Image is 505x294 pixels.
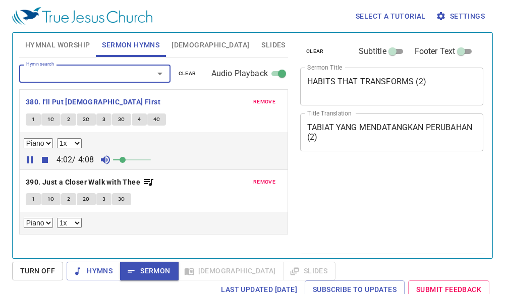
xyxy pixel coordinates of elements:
[247,96,282,108] button: remove
[32,195,35,204] span: 1
[253,178,275,187] span: remove
[359,45,386,57] span: Subtitle
[120,262,178,280] button: Sermon
[153,67,167,81] button: Open
[153,115,160,124] span: 4C
[67,195,70,204] span: 2
[77,193,96,205] button: 2C
[102,115,105,124] span: 3
[296,162,448,250] iframe: from-child
[300,45,330,57] button: clear
[61,193,76,205] button: 2
[47,115,54,124] span: 1C
[57,218,82,228] select: Playback Rate
[356,10,426,23] span: Select a tutorial
[24,218,53,228] select: Select Track
[20,265,55,277] span: Turn Off
[128,265,170,277] span: Sermon
[96,193,111,205] button: 3
[307,77,476,96] textarea: HABITS THAT TRANSFORMS (2)
[247,176,282,188] button: remove
[306,47,324,56] span: clear
[26,176,140,189] b: 390. Just a Closer Walk with Thee
[434,7,489,26] button: Settings
[24,138,53,148] select: Select Track
[179,69,196,78] span: clear
[173,68,202,80] button: clear
[61,113,76,126] button: 2
[41,113,61,126] button: 1C
[12,7,152,25] img: True Jesus Church
[147,113,166,126] button: 4C
[26,96,162,108] button: 380. I'll Put [DEMOGRAPHIC_DATA] First
[26,176,155,189] button: 390. Just a Closer Walk with Thee
[438,10,485,23] span: Settings
[253,97,275,106] span: remove
[102,195,105,204] span: 3
[112,113,131,126] button: 3C
[32,115,35,124] span: 1
[41,193,61,205] button: 1C
[138,115,141,124] span: 4
[83,195,90,204] span: 2C
[172,39,249,51] span: [DEMOGRAPHIC_DATA]
[112,193,131,205] button: 3C
[118,115,125,124] span: 3C
[77,113,96,126] button: 2C
[67,115,70,124] span: 2
[47,195,54,204] span: 1C
[102,39,159,51] span: Sermon Hymns
[26,193,41,205] button: 1
[352,7,430,26] button: Select a tutorial
[67,262,121,280] button: Hymns
[26,113,41,126] button: 1
[211,68,268,80] span: Audio Playback
[83,115,90,124] span: 2C
[75,265,113,277] span: Hymns
[57,138,82,148] select: Playback Rate
[307,123,476,142] textarea: TABIAT YANG MENDATANGKAN PERUBAHAN (2)
[12,262,63,280] button: Turn Off
[96,113,111,126] button: 3
[52,154,98,166] p: 4:02 / 4:08
[415,45,456,57] span: Footer Text
[118,195,125,204] span: 3C
[25,39,90,51] span: Hymnal Worship
[132,113,147,126] button: 4
[261,39,285,51] span: Slides
[26,96,160,108] b: 380. I'll Put [DEMOGRAPHIC_DATA] First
